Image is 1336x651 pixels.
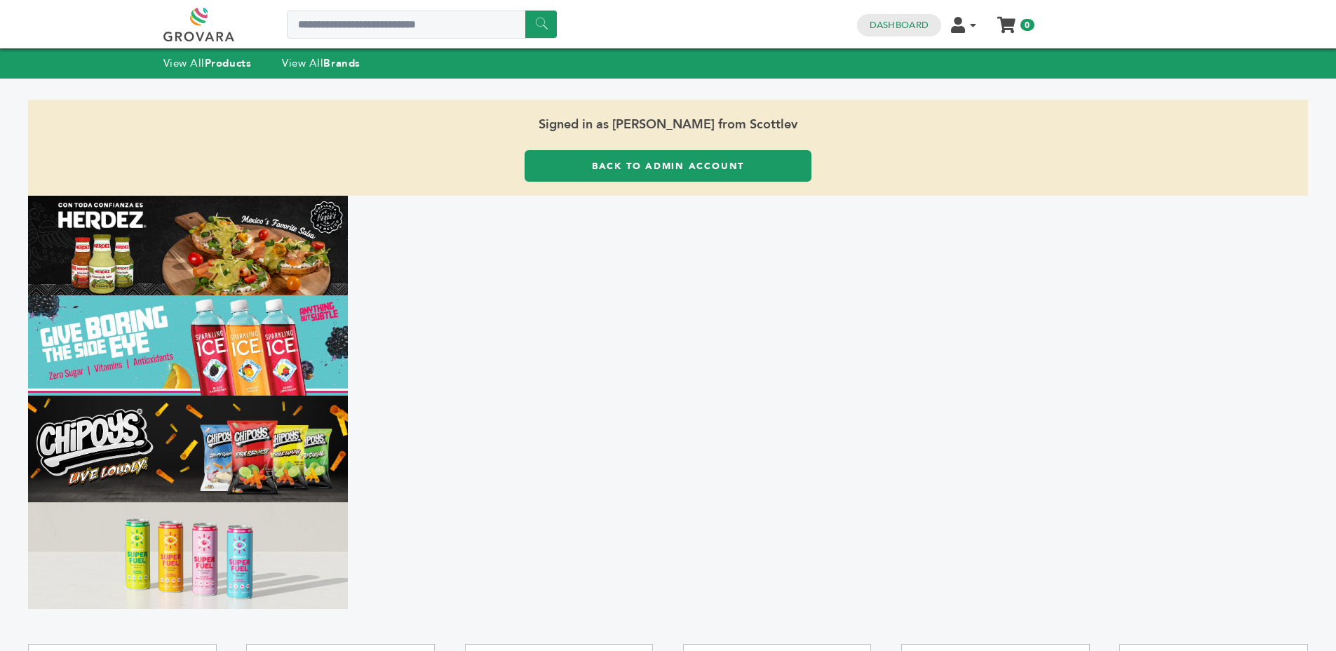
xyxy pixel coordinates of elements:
span: Signed in as [PERSON_NAME] from Scottlev [28,100,1308,150]
a: View AllProducts [163,56,252,70]
a: View AllBrands [282,56,360,70]
img: Marketplace Top Banner 3 [28,396,348,502]
a: My Cart [998,13,1014,27]
strong: Brands [323,56,360,70]
a: Back to Admin Account [525,150,811,182]
a: Dashboard [870,19,929,32]
img: Marketplace Top Banner 1 [28,196,348,296]
input: Search a product or brand... [287,11,557,39]
span: 0 [1020,19,1034,31]
img: Marketplace Top Banner 4 [28,502,348,609]
strong: Products [205,56,251,70]
img: Marketplace Top Banner 2 [28,295,348,396]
